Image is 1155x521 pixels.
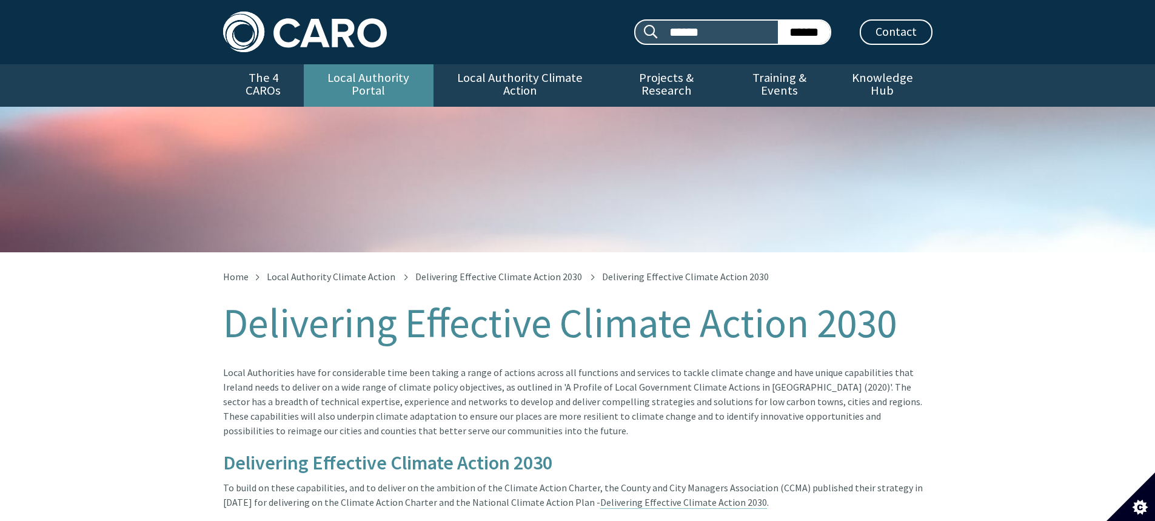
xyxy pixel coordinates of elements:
[1106,472,1155,521] button: Set cookie preferences
[223,12,387,52] img: Caro logo
[415,271,582,283] a: Delivering Effective Climate Action 2030
[223,452,932,474] h3: Delivering Effective Climate Action 2030
[223,271,249,283] a: Home
[726,64,832,107] a: Training & Events
[860,19,932,45] a: Contact
[267,271,395,283] a: Local Authority Climate Action
[606,64,726,107] a: Projects & Research
[223,64,304,107] a: The 4 CAROs
[832,64,932,107] a: Knowledge Hub
[223,365,932,452] div: Local Authorities have for considerable time been taking a range of actions across all functions ...
[304,64,434,107] a: Local Authority Portal
[602,271,769,283] span: Delivering Effective Climate Action 2030
[434,64,606,107] a: Local Authority Climate Action
[223,301,932,346] h1: Delivering Effective Climate Action 2030
[600,496,767,509] a: Delivering Effective Climate Action 2030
